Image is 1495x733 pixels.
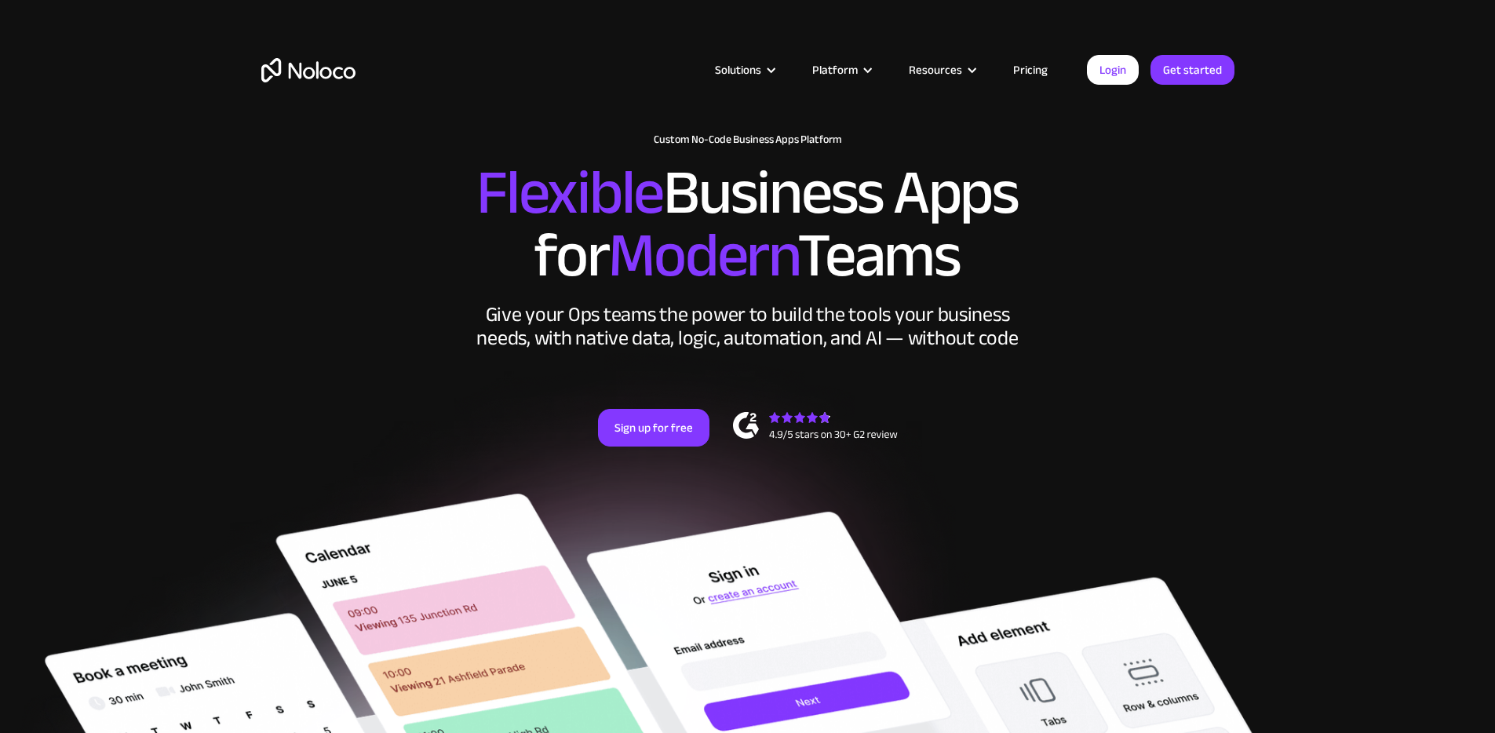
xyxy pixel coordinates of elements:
[889,60,994,80] div: Resources
[793,60,889,80] div: Platform
[1087,55,1139,85] a: Login
[715,60,761,80] div: Solutions
[812,60,858,80] div: Platform
[608,197,797,314] span: Modern
[994,60,1067,80] a: Pricing
[473,303,1023,350] div: Give your Ops teams the power to build the tools your business needs, with native data, logic, au...
[1150,55,1234,85] a: Get started
[909,60,962,80] div: Resources
[598,409,709,447] a: Sign up for free
[261,58,356,82] a: home
[476,134,663,251] span: Flexible
[695,60,793,80] div: Solutions
[261,162,1234,287] h2: Business Apps for Teams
